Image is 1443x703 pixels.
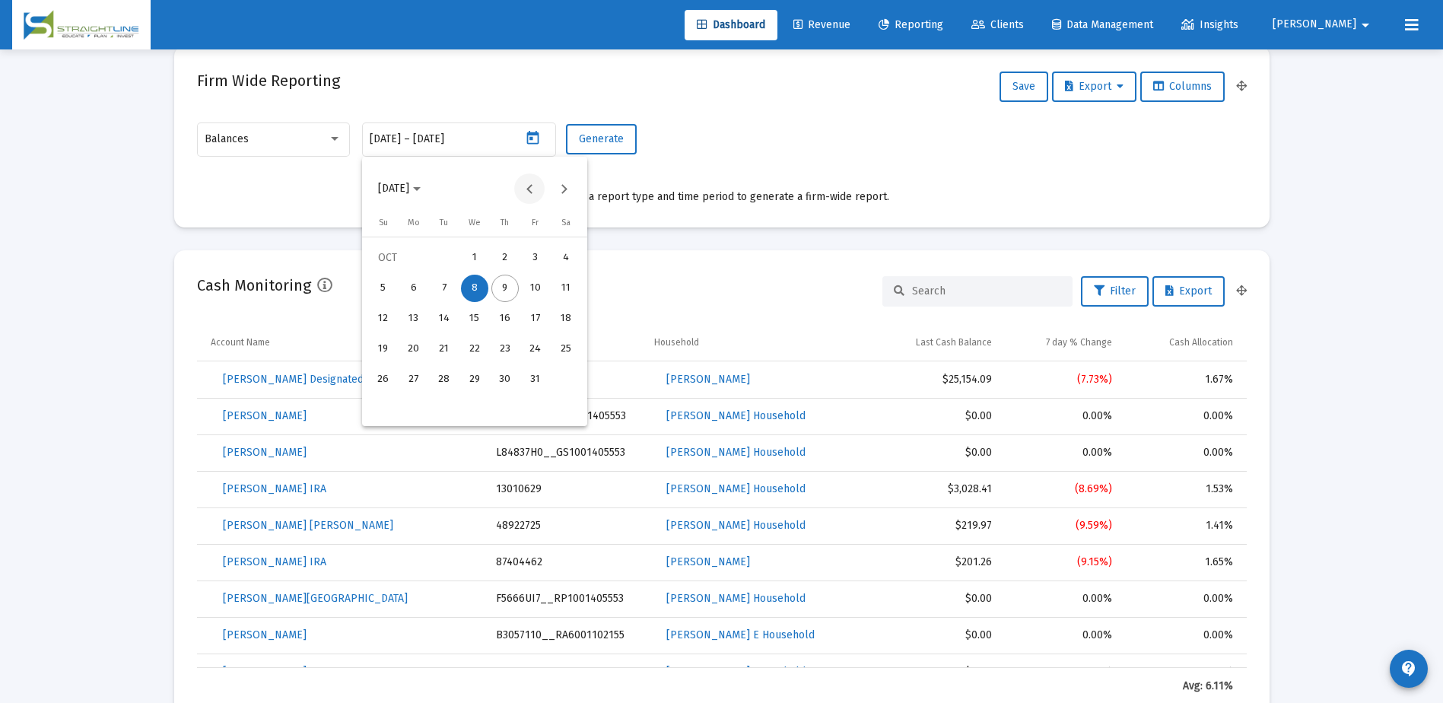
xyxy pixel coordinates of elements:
[431,336,458,363] div: 21
[459,334,490,364] button: 2025-10-22
[431,366,458,393] div: 28
[429,364,459,395] button: 2025-10-28
[522,305,549,332] div: 17
[429,304,459,334] button: 2025-10-14
[491,336,519,363] div: 23
[459,243,490,273] button: 2025-10-01
[520,273,551,304] button: 2025-10-10
[399,273,429,304] button: 2025-10-06
[431,305,458,332] div: 14
[461,336,488,363] div: 22
[520,334,551,364] button: 2025-10-24
[368,364,399,395] button: 2025-10-26
[490,334,520,364] button: 2025-10-23
[561,218,571,227] span: Sa
[548,173,579,204] button: Next month
[469,218,481,227] span: We
[490,243,520,273] button: 2025-10-02
[366,173,433,204] button: Choose month and year
[408,218,420,227] span: Mo
[522,336,549,363] div: 24
[552,305,580,332] div: 18
[551,243,581,273] button: 2025-10-04
[491,305,519,332] div: 16
[552,336,580,363] div: 25
[379,218,388,227] span: Su
[552,275,580,302] div: 11
[490,364,520,395] button: 2025-10-30
[370,336,397,363] div: 19
[368,304,399,334] button: 2025-10-12
[520,304,551,334] button: 2025-10-17
[461,244,488,272] div: 1
[491,366,519,393] div: 30
[551,304,581,334] button: 2025-10-18
[520,243,551,273] button: 2025-10-03
[400,336,427,363] div: 20
[399,304,429,334] button: 2025-10-13
[399,364,429,395] button: 2025-10-27
[461,366,488,393] div: 29
[522,366,549,393] div: 31
[400,366,427,393] div: 27
[370,366,397,393] div: 26
[551,273,581,304] button: 2025-10-11
[459,364,490,395] button: 2025-10-29
[440,218,448,227] span: Tu
[520,364,551,395] button: 2025-10-31
[431,275,458,302] div: 7
[522,275,549,302] div: 10
[501,218,509,227] span: Th
[490,304,520,334] button: 2025-10-16
[429,334,459,364] button: 2025-10-21
[368,243,459,273] td: OCT
[522,244,549,272] div: 3
[532,218,539,227] span: Fr
[368,334,399,364] button: 2025-10-19
[491,275,519,302] div: 9
[370,305,397,332] div: 12
[400,305,427,332] div: 13
[459,273,490,304] button: 2025-10-08
[459,304,490,334] button: 2025-10-15
[461,275,488,302] div: 8
[514,173,545,204] button: Previous month
[429,273,459,304] button: 2025-10-07
[399,334,429,364] button: 2025-10-20
[378,183,409,196] span: [DATE]
[461,305,488,332] div: 15
[490,273,520,304] button: 2025-10-09
[552,244,580,272] div: 4
[491,244,519,272] div: 2
[400,275,427,302] div: 6
[370,275,397,302] div: 5
[368,273,399,304] button: 2025-10-05
[551,334,581,364] button: 2025-10-25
